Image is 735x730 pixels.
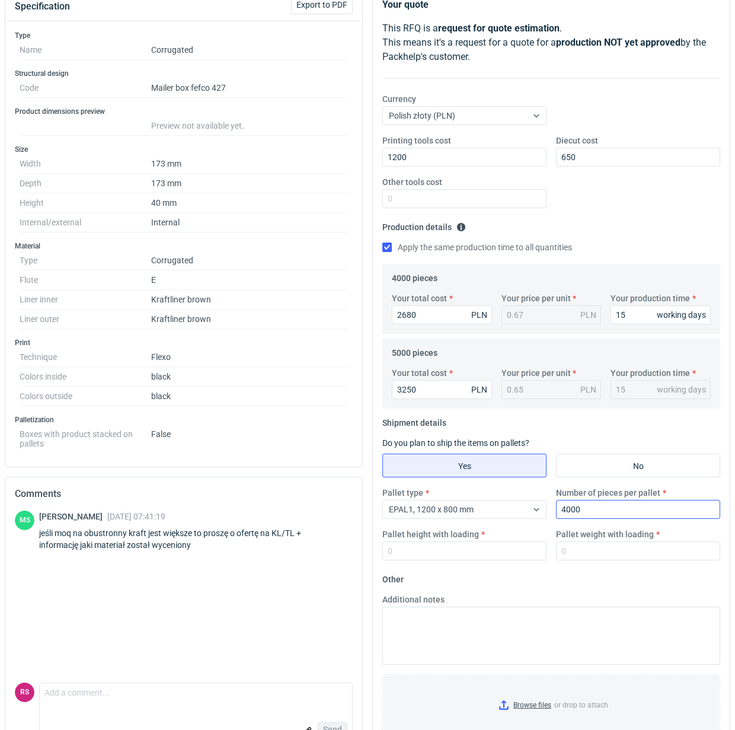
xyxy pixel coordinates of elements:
label: Pallet type [382,487,423,499]
div: PLN [580,384,596,396]
label: Your total cost [392,367,447,379]
label: No [556,454,720,477]
figcaption: RS [15,683,34,702]
dt: Internal/external [20,213,151,232]
div: Maciej Sikora [15,511,34,530]
label: Apply the same production time to all quantities [382,241,572,253]
legend: Production details [382,218,466,232]
legend: Other [382,570,404,584]
input: 0 [382,148,547,167]
label: Currency [382,93,416,105]
dt: Code [20,78,151,98]
label: Your price per unit [501,367,571,379]
label: Number of pieces per pallet [556,487,660,499]
label: Your production time [611,367,690,379]
dt: Flute [20,270,151,290]
span: Export to PDF [296,1,347,9]
dd: 173 mm [151,154,348,174]
div: working days [657,309,706,321]
h3: Size [15,145,353,154]
dd: False [151,425,348,448]
dt: Height [20,193,151,213]
label: Yes [382,454,547,477]
dt: Liner outer [20,310,151,329]
dd: black [151,367,348,387]
div: PLN [471,309,487,321]
div: working days [657,384,706,396]
dt: Technique [20,348,151,367]
strong: production NOT yet approved [556,37,680,48]
input: 0 [382,189,547,208]
span: Polish złoty (PLN) [389,111,455,120]
dd: black [151,387,348,406]
input: 0 [556,541,720,560]
legend: 4000 pieces [392,269,437,283]
dt: Width [20,154,151,174]
label: Pallet weight with loading [556,528,654,540]
h3: Print [15,338,353,348]
dt: Depth [20,174,151,193]
dt: Name [20,40,151,60]
dd: Kraftliner brown [151,290,348,310]
div: jeśli moq na obustronny kraft jest większe to proszę o ofertę na KL/TL + informację jaki materiał... [39,527,353,551]
dt: Colors inside [20,367,151,387]
h3: Material [15,241,353,251]
input: 0 [556,500,720,519]
div: Rafał Stani [15,683,34,702]
legend: Shipment details [382,413,446,428]
strong: request for quote estimation [438,23,560,34]
input: 0 [392,305,492,324]
label: Your production time [611,292,690,304]
dd: Internal [151,213,348,232]
legend: 5000 pieces [392,343,437,358]
div: PLN [580,309,596,321]
dd: 173 mm [151,174,348,193]
h2: Comments [15,487,353,501]
h3: Product dimensions preview [15,107,353,116]
label: Your total cost [392,292,447,304]
label: Pallet height with loading [382,528,479,540]
span: Preview not available yet. [151,121,244,130]
dd: Kraftliner brown [151,310,348,329]
input: 0 [382,541,547,560]
label: Printing tools cost [382,135,451,146]
p: This RFQ is a . This means it's a request for a quote for a by the Packhelp's customer. [382,21,720,64]
label: Diecut cost [556,135,598,146]
dd: Corrugated [151,40,348,60]
input: 0 [611,305,711,324]
h3: Palletization [15,415,353,425]
dt: Liner inner [20,290,151,310]
label: Additional notes [382,594,445,605]
dd: Flexo [151,348,348,367]
dt: Colors outside [20,387,151,406]
dd: E [151,270,348,290]
dd: Corrugated [151,251,348,270]
dd: Mailer box fefco 427 [151,78,348,98]
span: [PERSON_NAME] [39,512,107,521]
dt: Type [20,251,151,270]
h3: Type [15,31,353,40]
input: 0 [556,148,720,167]
label: Other tools cost [382,176,442,188]
h3: Structural design [15,69,353,78]
label: Do you plan to ship the items on pallets? [382,438,529,448]
label: Your price per unit [501,292,571,304]
span: [DATE] 07:41:19 [107,512,165,521]
dd: 40 mm [151,193,348,213]
dt: Boxes with product stacked on pallets [20,425,151,448]
figcaption: MS [15,511,34,530]
div: PLN [471,384,487,396]
span: EPAL1, 1200 x 800 mm [389,505,474,514]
